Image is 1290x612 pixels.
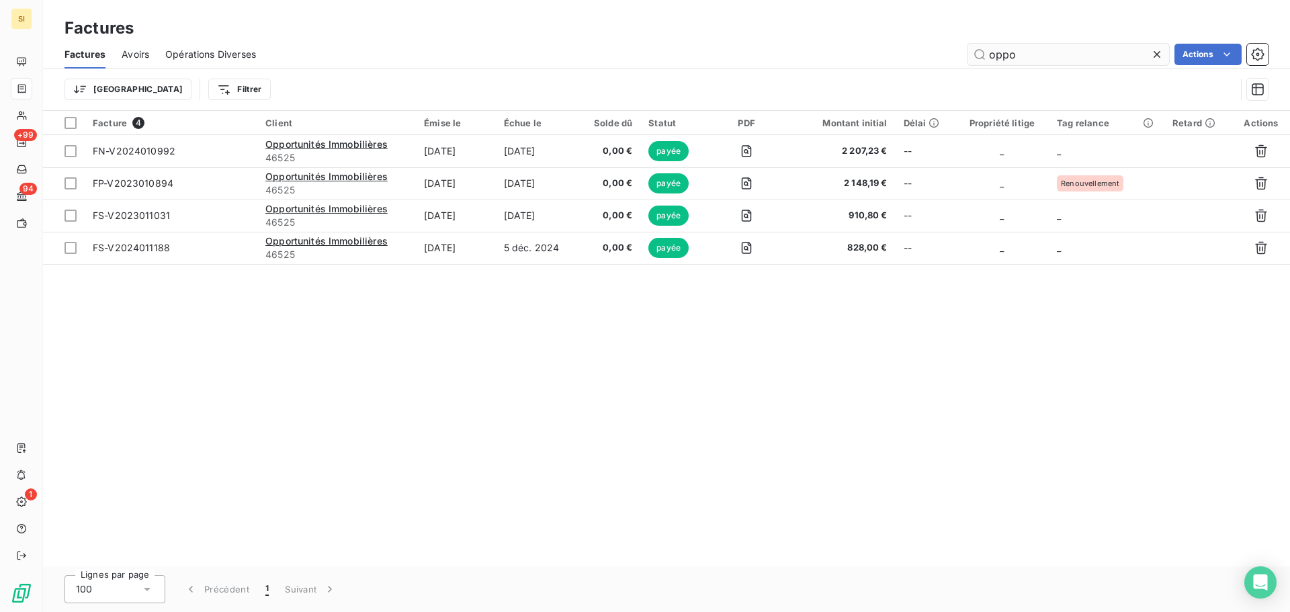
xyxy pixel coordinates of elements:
h3: Factures [64,16,134,40]
span: _ [1000,210,1004,221]
td: [DATE] [496,167,578,200]
span: payée [648,173,689,193]
span: 2 207,23 € [792,144,888,158]
span: payée [648,238,689,258]
span: 4 [132,117,144,129]
span: 0,00 € [586,241,632,255]
span: 0,00 € [586,177,632,190]
span: 910,80 € [792,209,888,222]
div: Montant initial [792,118,888,128]
button: 1 [257,575,277,603]
div: Open Intercom Messenger [1244,566,1277,599]
span: _ [1057,242,1061,253]
td: 5 déc. 2024 [496,232,578,264]
span: 94 [19,183,37,195]
span: +99 [14,129,37,141]
span: Renouvellement [1061,179,1119,187]
span: FS-V2023011031 [93,210,170,221]
div: Délai [904,118,947,128]
span: Factures [64,48,105,61]
td: -- [896,167,955,200]
span: Opportunités Immobilières [265,138,388,150]
span: 0,00 € [586,209,632,222]
td: [DATE] [416,167,495,200]
span: _ [1057,210,1061,221]
td: [DATE] [496,135,578,167]
button: Précédent [176,575,257,603]
span: FN-V2024010992 [93,145,175,157]
span: 46525 [265,216,408,229]
input: Rechercher [967,44,1169,65]
span: _ [1000,177,1004,189]
div: Statut [648,118,701,128]
div: Propriété litige [963,118,1041,128]
span: 2 148,19 € [792,177,888,190]
td: -- [896,200,955,232]
img: Logo LeanPay [11,582,32,604]
span: Opérations Diverses [165,48,256,61]
span: payée [648,141,689,161]
span: Opportunités Immobilières [265,235,388,247]
div: Actions [1240,118,1282,128]
div: Client [265,118,408,128]
div: PDF [717,118,776,128]
div: Échue le [504,118,570,128]
span: payée [648,206,689,226]
span: _ [1057,145,1061,157]
td: [DATE] [416,200,495,232]
span: 828,00 € [792,241,888,255]
span: _ [1000,242,1004,253]
button: Actions [1174,44,1242,65]
span: 0,00 € [586,144,632,158]
div: Tag relance [1057,118,1156,128]
span: 46525 [265,151,408,165]
span: 1 [265,582,269,596]
span: FS-V2024011188 [93,242,170,253]
span: 100 [76,582,92,596]
div: Solde dû [586,118,632,128]
span: Opportunités Immobilières [265,203,388,214]
span: 1 [25,488,37,500]
button: Suivant [277,575,345,603]
td: -- [896,232,955,264]
div: SI [11,8,32,30]
div: Retard [1172,118,1224,128]
td: [DATE] [416,232,495,264]
span: _ [1000,145,1004,157]
span: Opportunités Immobilières [265,171,388,182]
td: [DATE] [416,135,495,167]
span: FP-V2023010894 [93,177,173,189]
span: Avoirs [122,48,149,61]
span: 46525 [265,248,408,261]
span: Facture [93,118,127,128]
div: Émise le [424,118,487,128]
td: [DATE] [496,200,578,232]
span: 46525 [265,183,408,197]
td: -- [896,135,955,167]
button: [GEOGRAPHIC_DATA] [64,79,191,100]
button: Filtrer [208,79,270,100]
